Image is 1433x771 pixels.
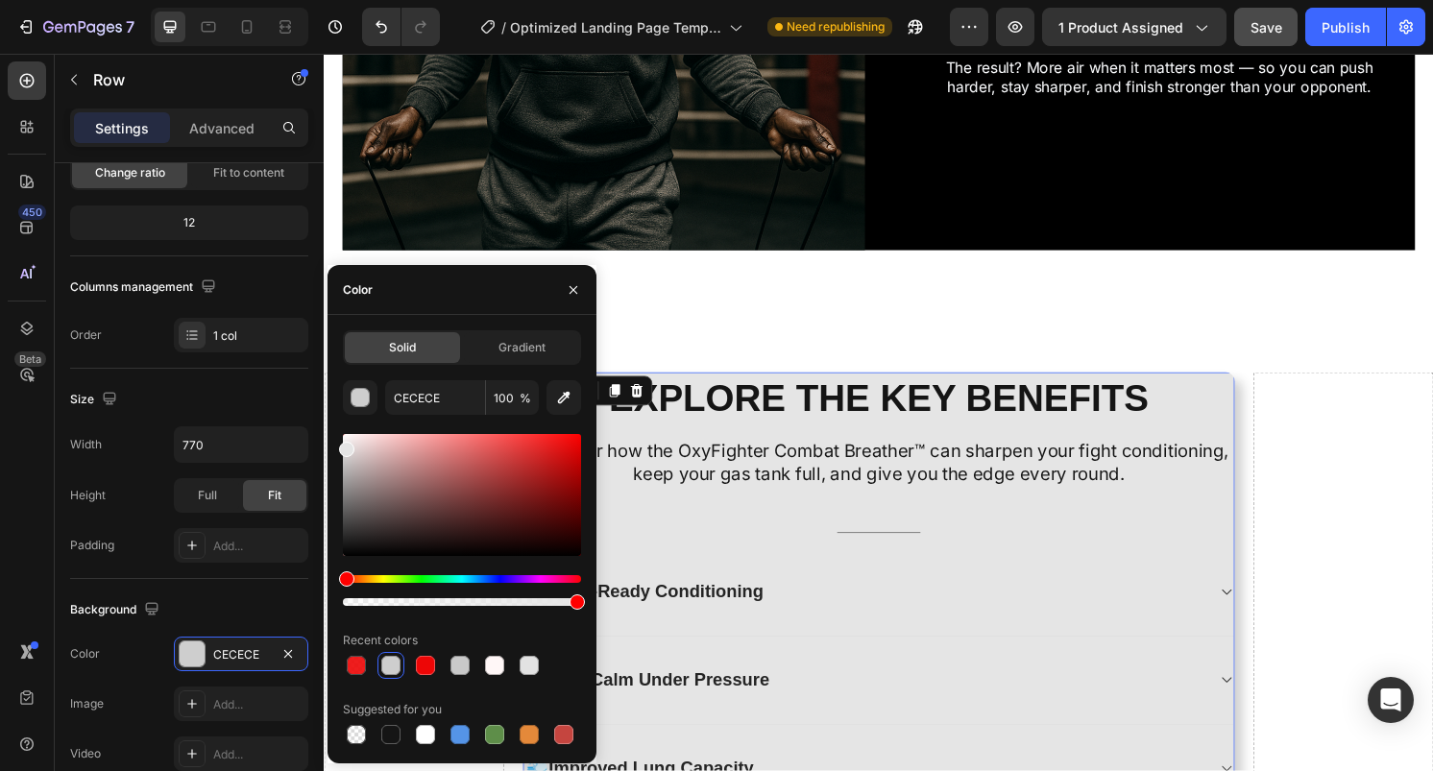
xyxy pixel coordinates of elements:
span: Solid [389,339,416,356]
div: CECECE [213,646,269,663]
span: Fit [268,487,281,504]
span: 1 product assigned [1058,17,1183,37]
h2: Rich Text Editor. Editing area: main [206,331,946,385]
div: Open Intercom Messenger [1368,677,1414,723]
div: Add... [213,696,304,713]
div: Undo/Redo [362,8,440,46]
div: Image [70,695,104,712]
strong: Fight-Ready Conditioning [233,548,456,568]
p: EXPLORE THE KEY BENEFITS [208,333,944,383]
span: / [501,17,506,37]
div: Width [70,436,102,453]
span: Need republishing [787,18,885,36]
p: Discover how the OxyFighter Combat Breather™ can sharpen your fight conditioning, keep your gas t... [208,402,944,449]
div: Add... [213,538,304,555]
span: % [520,390,531,407]
p: Settings [95,118,149,138]
div: Beta [14,351,46,367]
div: Height [70,487,106,504]
div: Video [70,745,101,762]
div: Color [343,281,373,299]
strong: Improved Lung Capacity [233,733,447,753]
p: The result? More air when it matters most — so you can push harder, stay sharper, and finish stro... [623,5,1112,45]
input: Eg: FFFFFF [385,380,485,415]
div: Recent colors [343,632,418,649]
div: Color [70,645,100,663]
span: Save [1251,19,1282,36]
button: Save [1234,8,1298,46]
div: 450 [18,205,46,220]
div: Columns management [70,275,220,301]
div: Add... [213,746,304,763]
p: 🥊 [210,547,456,571]
p: Row [93,68,256,91]
button: 7 [8,8,143,46]
span: Full [198,487,217,504]
div: Publish [1322,17,1370,37]
strong: Stay Calm Under Pressure [233,640,463,661]
div: Padding [70,537,114,554]
div: Row [231,342,262,359]
div: Background [70,597,163,623]
div: Suggested for you [343,701,442,718]
p: Advanced [189,118,255,138]
iframe: Design area [324,54,1433,771]
div: Size [70,387,121,413]
p: 🧠 [210,639,463,663]
span: Gradient [498,339,546,356]
p: 💨 [210,732,447,756]
input: Auto [175,427,307,462]
div: 1 col [213,327,304,345]
span: Change ratio [95,164,165,181]
div: Hue [343,575,581,583]
p: 7 [126,15,134,38]
div: 12 [74,209,304,236]
div: Order [70,326,102,344]
button: 1 product assigned [1042,8,1227,46]
span: Fit to content [213,164,284,181]
span: Optimized Landing Page Template [510,17,721,37]
button: Publish [1305,8,1386,46]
